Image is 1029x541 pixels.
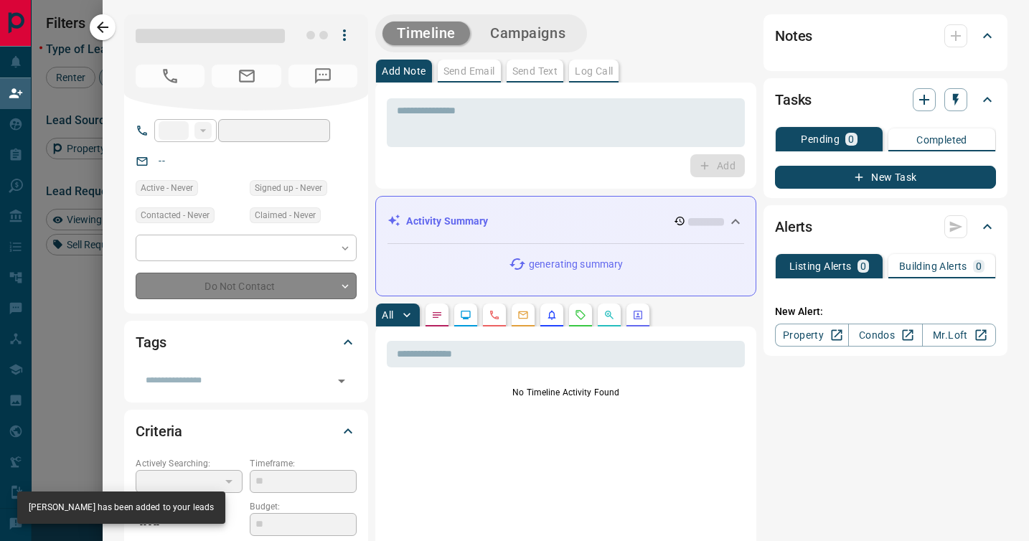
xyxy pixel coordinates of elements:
[387,386,745,399] p: No Timeline Activity Found
[860,261,866,271] p: 0
[575,309,586,321] svg: Requests
[136,331,166,354] h2: Tags
[136,513,243,537] p: -- - --
[382,22,470,45] button: Timeline
[387,208,744,235] div: Activity Summary
[159,155,164,166] a: --
[775,324,849,347] a: Property
[141,181,193,195] span: Active - Never
[136,273,357,299] div: Do Not Contact
[460,309,471,321] svg: Lead Browsing Activity
[848,324,922,347] a: Condos
[255,208,316,222] span: Claimed - Never
[848,134,854,144] p: 0
[775,88,812,111] h2: Tasks
[141,208,210,222] span: Contacted - Never
[406,214,488,229] p: Activity Summary
[489,309,500,321] svg: Calls
[136,65,205,88] span: No Number
[916,135,967,145] p: Completed
[529,257,623,272] p: generating summary
[546,309,558,321] svg: Listing Alerts
[976,261,982,271] p: 0
[136,457,243,470] p: Actively Searching:
[382,66,426,76] p: Add Note
[775,83,996,117] div: Tasks
[212,65,281,88] span: No Email
[775,19,996,53] div: Notes
[476,22,580,45] button: Campaigns
[775,304,996,319] p: New Alert:
[332,371,352,391] button: Open
[136,325,357,359] div: Tags
[775,210,996,244] div: Alerts
[250,457,357,470] p: Timeframe:
[255,181,322,195] span: Signed up - Never
[775,24,812,47] h2: Notes
[922,324,996,347] a: Mr.Loft
[382,310,393,320] p: All
[632,309,644,321] svg: Agent Actions
[775,215,812,238] h2: Alerts
[789,261,852,271] p: Listing Alerts
[603,309,615,321] svg: Opportunities
[801,134,840,144] p: Pending
[136,414,357,448] div: Criteria
[899,261,967,271] p: Building Alerts
[431,309,443,321] svg: Notes
[29,496,214,519] div: [PERSON_NAME] has been added to your leads
[517,309,529,321] svg: Emails
[136,420,182,443] h2: Criteria
[775,166,996,189] button: New Task
[250,500,357,513] p: Budget:
[288,65,357,88] span: No Number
